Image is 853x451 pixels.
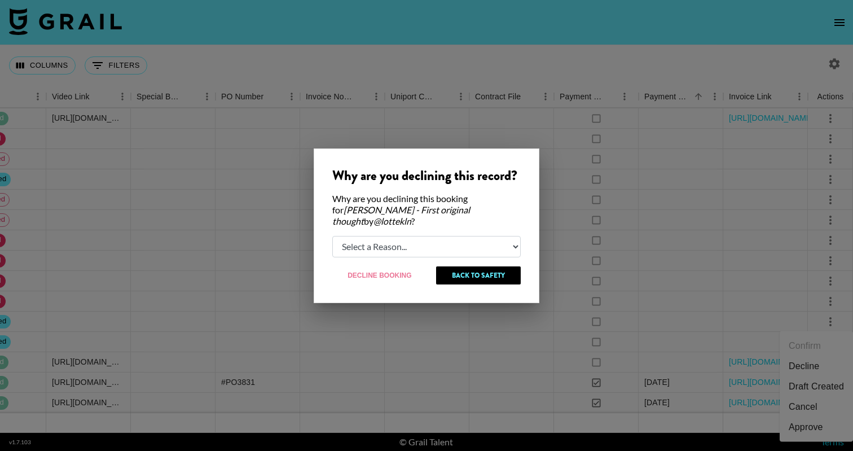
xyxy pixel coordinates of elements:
[332,167,521,184] div: Why are you declining this record?
[436,266,521,284] button: Back to Safety
[332,193,521,227] div: Why are you declining this booking for by ?
[373,216,411,226] em: @ lottekln
[332,266,427,284] button: Decline Booking
[332,204,470,226] em: [PERSON_NAME] - First original thought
